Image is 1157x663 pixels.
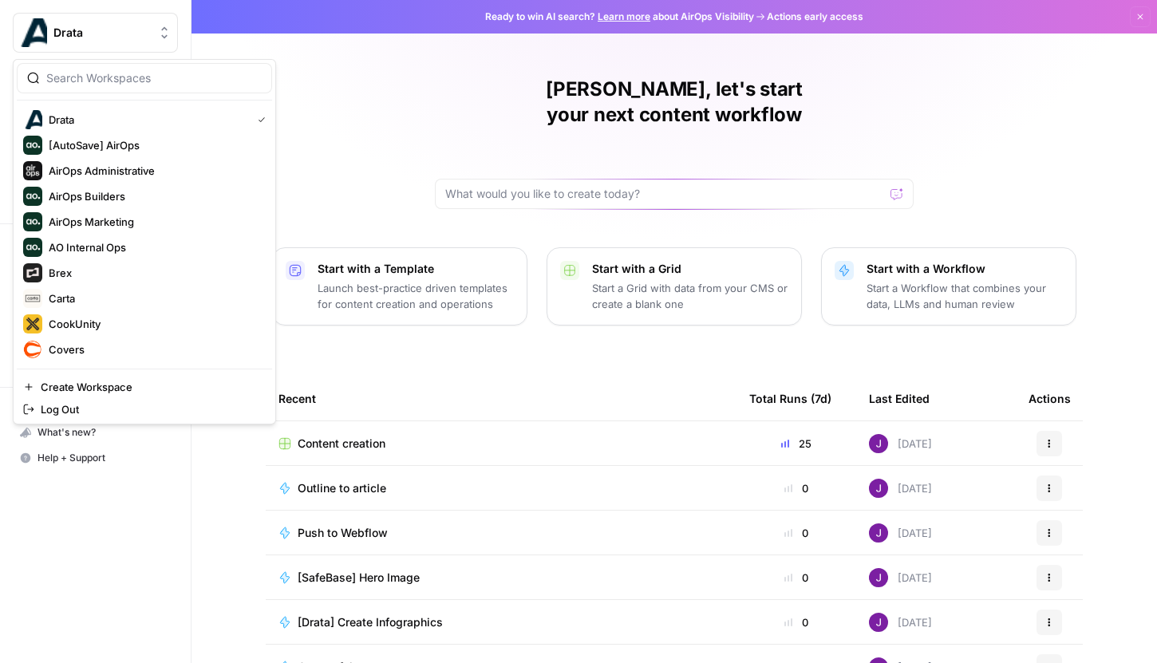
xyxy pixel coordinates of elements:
[867,261,1063,277] p: Start with a Workflow
[13,13,178,53] button: Workspace: Drata
[49,137,259,153] span: [AutoSave] AirOps
[749,614,843,630] div: 0
[49,163,259,179] span: AirOps Administrative
[869,479,932,498] div: [DATE]
[278,614,724,630] a: [Drata] Create Infographics
[278,377,724,420] div: Recent
[49,290,259,306] span: Carta
[49,112,245,128] span: Drata
[38,451,171,465] span: Help + Support
[49,341,259,357] span: Covers
[278,525,724,541] a: Push to Webflow
[23,238,42,257] img: AO Internal Ops Logo
[41,401,259,417] span: Log Out
[869,613,932,632] div: [DATE]
[821,247,1076,326] button: Start with a WorkflowStart a Workflow that combines your data, LLMs and human review
[547,247,802,326] button: Start with a GridStart a Grid with data from your CMS or create a blank one
[1029,377,1071,420] div: Actions
[14,420,177,444] div: What's new?
[23,263,42,282] img: Brex Logo
[13,59,276,424] div: Workspace: Drata
[49,316,259,332] span: CookUnity
[13,445,178,471] button: Help + Support
[18,18,47,47] img: Drata Logo
[23,136,42,155] img: [AutoSave] AirOps Logo
[749,377,831,420] div: Total Runs (7d)
[869,377,930,420] div: Last Edited
[592,261,788,277] p: Start with a Grid
[53,25,150,41] span: Drata
[869,613,888,632] img: nj1ssy6o3lyd6ijko0eoja4aphzn
[485,10,754,24] span: Ready to win AI search? about AirOps Visibility
[869,523,888,543] img: nj1ssy6o3lyd6ijko0eoja4aphzn
[49,265,259,281] span: Brex
[749,570,843,586] div: 0
[749,480,843,496] div: 0
[298,480,386,496] span: Outline to article
[49,188,259,204] span: AirOps Builders
[23,161,42,180] img: AirOps Administrative Logo
[869,523,932,543] div: [DATE]
[41,379,259,395] span: Create Workspace
[46,70,262,86] input: Search Workspaces
[23,187,42,206] img: AirOps Builders Logo
[869,568,888,587] img: nj1ssy6o3lyd6ijko0eoja4aphzn
[869,434,888,453] img: nj1ssy6o3lyd6ijko0eoja4aphzn
[749,525,843,541] div: 0
[23,289,42,308] img: Carta Logo
[272,247,527,326] button: Start with a TemplateLaunch best-practice driven templates for content creation and operations
[592,280,788,312] p: Start a Grid with data from your CMS or create a blank one
[318,280,514,312] p: Launch best-practice driven templates for content creation and operations
[17,398,272,420] a: Log Out
[23,340,42,359] img: Covers Logo
[767,10,863,24] span: Actions early access
[298,614,443,630] span: [Drata] Create Infographics
[13,420,178,445] button: What's new?
[435,77,914,128] h1: [PERSON_NAME], let's start your next content workflow
[869,434,932,453] div: [DATE]
[598,10,650,22] a: Learn more
[298,436,385,452] span: Content creation
[869,568,932,587] div: [DATE]
[49,239,259,255] span: AO Internal Ops
[867,280,1063,312] p: Start a Workflow that combines your data, LLMs and human review
[278,570,724,586] a: [SafeBase] Hero Image
[318,261,514,277] p: Start with a Template
[298,525,388,541] span: Push to Webflow
[23,314,42,333] img: CookUnity Logo
[278,480,724,496] a: Outline to article
[869,479,888,498] img: nj1ssy6o3lyd6ijko0eoja4aphzn
[17,376,272,398] a: Create Workspace
[749,436,843,452] div: 25
[23,110,42,129] img: Drata Logo
[278,436,724,452] a: Content creation
[49,214,259,230] span: AirOps Marketing
[445,186,884,202] input: What would you like to create today?
[298,570,420,586] span: [SafeBase] Hero Image
[23,212,42,231] img: AirOps Marketing Logo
